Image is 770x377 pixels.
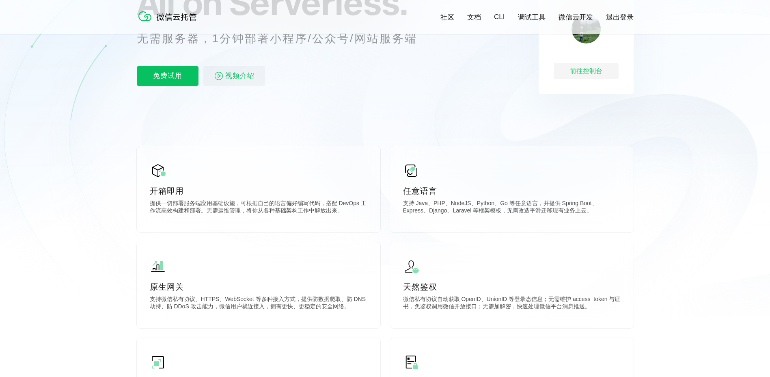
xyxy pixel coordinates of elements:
[137,8,202,24] img: 微信云托管
[150,200,367,216] p: 提供一切部署服务端应用基础设施，可根据自己的语言偏好编写代码，搭配 DevOps 工作流高效构建和部署。无需运维管理，将你从各种基础架构工作中解放出来。
[403,185,621,197] p: 任意语言
[214,71,224,81] img: video_play.svg
[137,30,432,47] p: 无需服务器，1分钟部署小程序/公众号/网站服务端
[494,13,505,21] a: CLI
[137,19,202,26] a: 微信云托管
[225,66,255,86] span: 视频介绍
[554,63,619,79] div: 前往控制台
[467,13,481,22] a: 文档
[440,13,454,22] a: 社区
[150,281,367,292] p: 原生网关
[137,66,198,86] p: 免费试用
[403,281,621,292] p: 天然鉴权
[403,296,621,312] p: 微信私有协议自动获取 OpenID、UnionID 等登录态信息；无需维护 access_token 与证书，免鉴权调用微信开放接口；无需加解密，快速处理微信平台消息推送。
[150,296,367,312] p: 支持微信私有协议、HTTPS、WebSocket 等多种接入方式，提供防数据爬取、防 DNS 劫持、防 DDoS 攻击能力，微信用户就近接入，拥有更快、更稳定的安全网络。
[559,13,593,22] a: 微信云开发
[606,13,634,22] a: 退出登录
[150,185,367,197] p: 开箱即用
[518,13,546,22] a: 调试工具
[403,200,621,216] p: 支持 Java、PHP、NodeJS、Python、Go 等任意语言，并提供 Spring Boot、Express、Django、Laravel 等框架模板，无需改造平滑迁移现有业务上云。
